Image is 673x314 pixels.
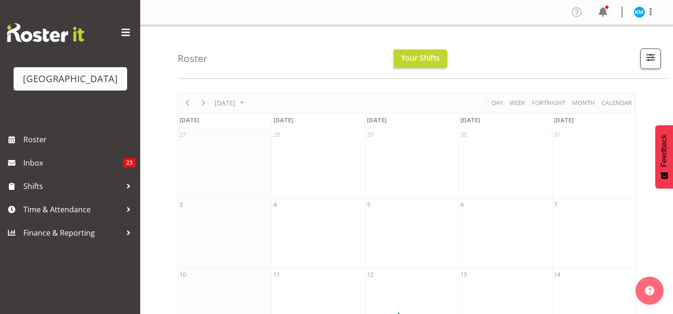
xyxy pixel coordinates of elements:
[655,125,673,188] button: Feedback - Show survey
[123,158,136,167] span: 23
[660,134,668,167] span: Feedback
[23,156,123,170] span: Inbox
[23,179,122,193] span: Shifts
[23,202,122,216] span: Time & Attendance
[645,286,654,295] img: help-xxl-2.png
[23,72,118,86] div: [GEOGRAPHIC_DATA]
[634,7,645,18] img: kate-meulenbroek11895.jpg
[401,53,440,63] span: Your Shifts
[394,49,447,68] button: Your Shifts
[178,53,208,64] h4: Roster
[23,133,136,147] span: Roster
[23,226,122,240] span: Finance & Reporting
[640,49,661,69] button: Filter Shifts
[7,23,84,42] img: Rosterit website logo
